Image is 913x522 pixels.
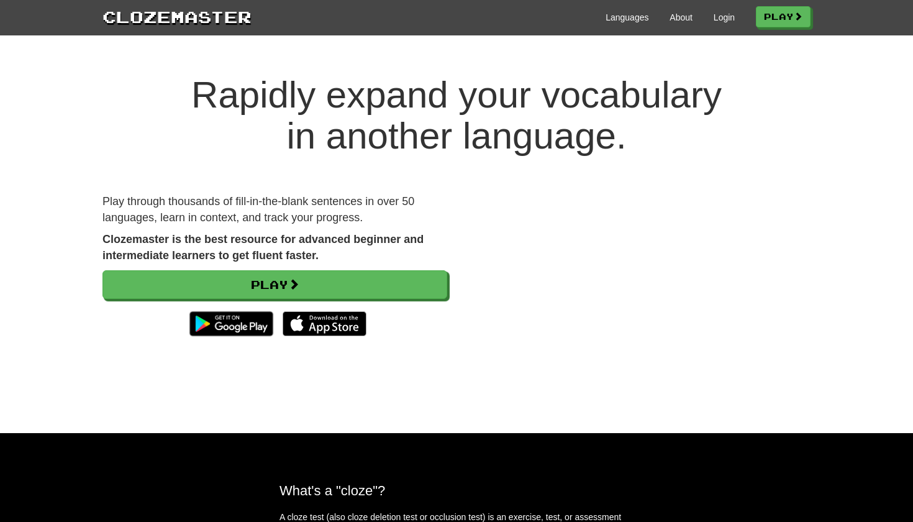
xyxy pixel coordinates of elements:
a: Play [756,6,811,27]
h2: What's a "cloze"? [279,483,634,498]
strong: Clozemaster is the best resource for advanced beginner and intermediate learners to get fluent fa... [102,233,424,262]
a: About [670,11,693,24]
img: Download_on_the_App_Store_Badge_US-UK_135x40-25178aeef6eb6b83b96f5f2d004eda3bffbb37122de64afbaef7... [283,311,366,336]
img: Get it on Google Play [183,305,279,342]
a: Play [102,270,447,299]
a: Clozemaster [102,5,252,28]
a: Languages [606,11,648,24]
p: Play through thousands of fill-in-the-blank sentences in over 50 languages, learn in context, and... [102,194,447,226]
a: Login [714,11,735,24]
